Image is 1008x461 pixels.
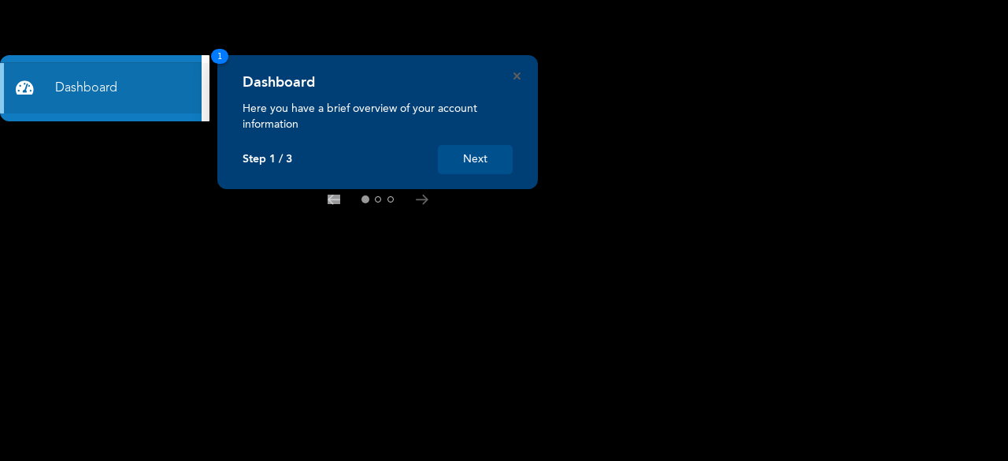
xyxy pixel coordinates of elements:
[243,101,513,132] p: Here you have a brief overview of your account information
[438,145,513,174] button: Next
[243,153,292,166] p: Step 1 / 3
[513,72,521,80] button: Close
[243,74,315,91] h4: Dashboard
[211,49,228,64] span: 1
